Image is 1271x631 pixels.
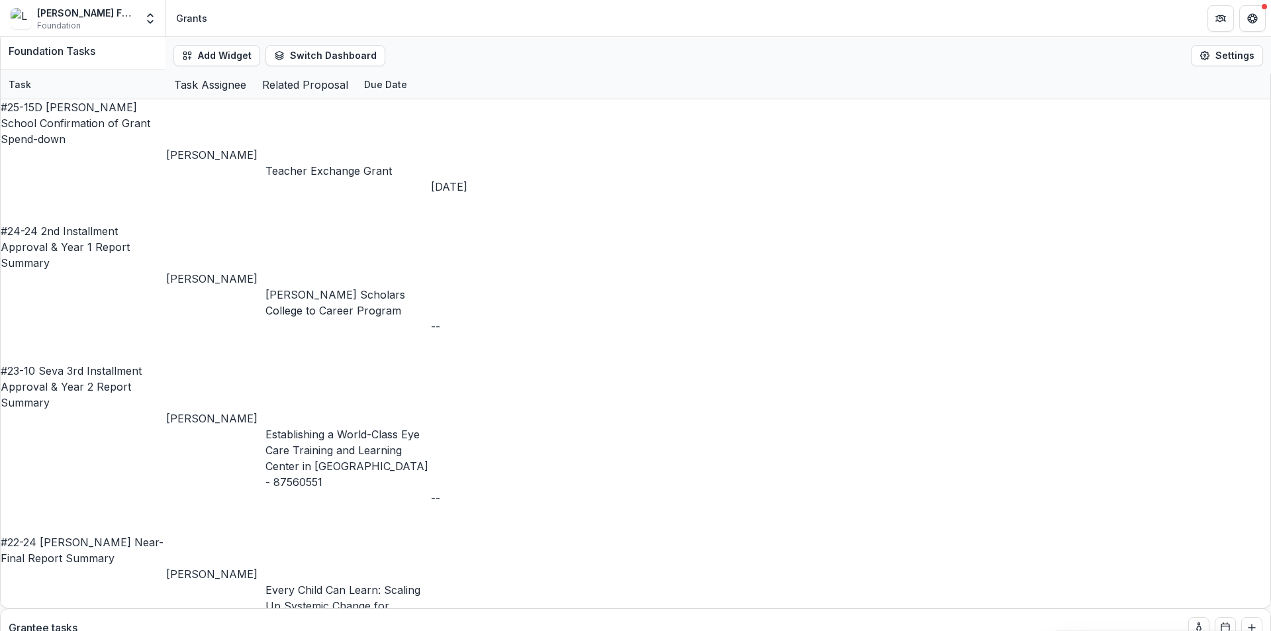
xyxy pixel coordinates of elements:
[176,11,207,25] div: Grants
[1,364,142,409] a: #23-10 Seva 3rd Installment Approval & Year 2 Report Summary
[37,20,81,32] span: Foundation
[356,77,415,91] div: Due Date
[265,428,428,489] a: Establishing a World-Class Eye Care Training and Learning Center in [GEOGRAPHIC_DATA] - 87560551
[265,164,392,177] a: Teacher Exchange Grant
[1,224,130,269] a: #24-24 2nd Installment Approval & Year 1 Report Summary
[11,8,32,29] img: Lavelle Fund for the Blind
[254,77,356,93] div: Related Proposal
[37,6,136,20] div: [PERSON_NAME] Fund for the Blind
[141,5,160,32] button: Open entity switcher
[254,70,356,99] div: Related Proposal
[1207,5,1234,32] button: Partners
[166,70,254,99] div: Task Assignee
[431,318,530,334] div: --
[1,101,150,146] a: #25-15D [PERSON_NAME] School Confirmation of Grant Spend-down
[1,77,39,91] div: Task
[173,45,260,66] button: Add Widget
[1,70,166,99] div: Task
[166,411,265,426] div: [PERSON_NAME]
[431,179,530,195] div: [DATE]
[356,70,455,99] div: Due Date
[171,9,212,28] nav: breadcrumb
[166,77,254,93] div: Task Assignee
[1191,45,1263,66] button: Settings
[166,566,265,582] div: [PERSON_NAME]
[431,490,530,506] div: --
[9,43,95,59] p: Foundation Tasks
[265,288,405,317] a: [PERSON_NAME] Scholars College to Career Program
[1239,5,1266,32] button: Get Help
[166,147,265,163] div: [PERSON_NAME]
[166,271,265,287] div: [PERSON_NAME]
[1,536,164,565] a: #22-24 [PERSON_NAME] Near-Final Report Summary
